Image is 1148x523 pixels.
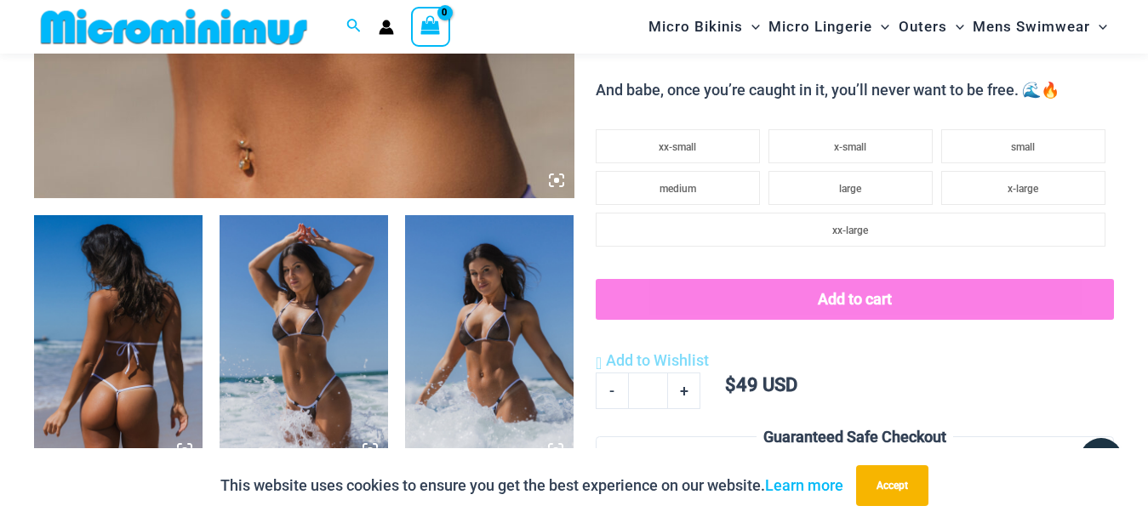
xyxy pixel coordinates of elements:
[872,5,889,48] span: Menu Toggle
[346,16,362,37] a: Search icon link
[1011,141,1035,153] span: small
[768,171,933,205] li: large
[220,215,388,468] img: Tradewinds Ink and Ivory 317 Tri Top 453 Micro
[648,5,743,48] span: Micro Bikinis
[894,5,968,48] a: OutersMenu ToggleMenu Toggle
[1090,5,1107,48] span: Menu Toggle
[628,372,668,408] input: Product quantity
[941,171,1105,205] li: x-large
[411,7,450,46] a: View Shopping Cart, empty
[899,5,947,48] span: Outers
[668,372,700,408] a: +
[725,374,797,395] bdi: 49 USD
[725,374,736,395] span: $
[34,8,314,46] img: MM SHOP LOGO FLAT
[659,141,696,153] span: xx-small
[642,3,1114,51] nav: Site Navigation
[606,351,709,369] span: Add to Wishlist
[768,5,872,48] span: Micro Lingerie
[379,20,394,35] a: Account icon link
[765,476,843,494] a: Learn more
[856,465,928,506] button: Accept
[596,213,1105,247] li: xx-large
[644,5,764,48] a: Micro BikinisMenu ToggleMenu Toggle
[596,279,1114,320] button: Add to cart
[834,141,866,153] span: x-small
[757,424,953,450] legend: Guaranteed Safe Checkout
[34,215,203,468] img: Tradewinds Ink and Ivory 317 Tri Top 453 Micro
[220,473,843,498] p: This website uses cookies to ensure you get the best experience on our website.
[405,215,574,468] img: Tradewinds Ink and Ivory 317 Tri Top 453 Micro
[764,5,894,48] a: Micro LingerieMenu ToggleMenu Toggle
[768,129,933,163] li: x-small
[743,5,760,48] span: Menu Toggle
[596,129,760,163] li: xx-small
[839,183,861,195] span: large
[596,171,760,205] li: medium
[968,5,1111,48] a: Mens SwimwearMenu ToggleMenu Toggle
[941,129,1105,163] li: small
[596,372,628,408] a: -
[947,5,964,48] span: Menu Toggle
[660,183,696,195] span: medium
[1008,183,1038,195] span: x-large
[596,348,709,373] a: Add to Wishlist
[832,225,868,236] span: xx-large
[973,5,1090,48] span: Mens Swimwear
